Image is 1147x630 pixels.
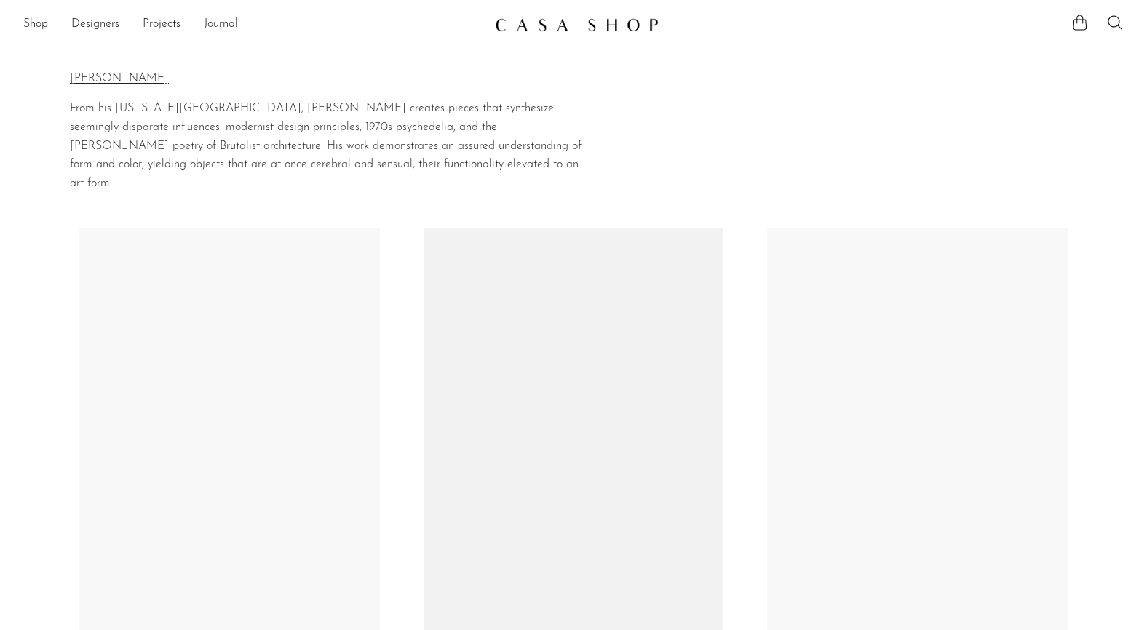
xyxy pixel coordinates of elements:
ul: NEW HEADER MENU [23,12,483,37]
a: Projects [143,15,180,34]
a: Shop [23,15,48,34]
nav: Desktop navigation [23,12,483,37]
p: From his [US_STATE][GEOGRAPHIC_DATA], [PERSON_NAME] creates pieces that synthesize seemingly disp... [70,100,586,193]
p: [PERSON_NAME] [70,70,586,89]
a: Designers [71,15,119,34]
a: Journal [204,15,238,34]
